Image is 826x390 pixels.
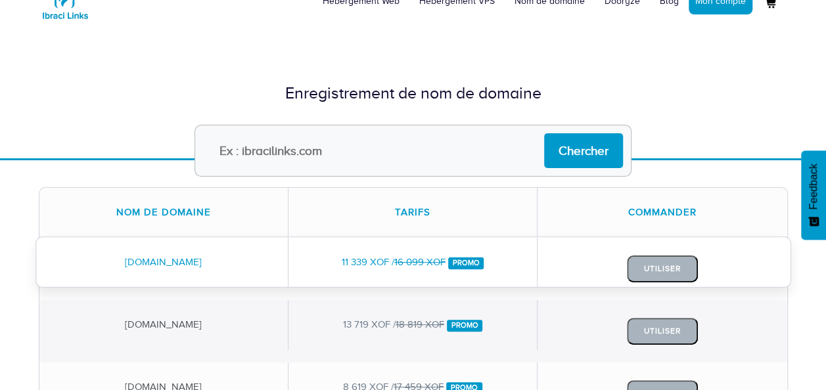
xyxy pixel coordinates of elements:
button: Utiliser [627,255,698,282]
div: Nom de domaine [39,188,288,237]
span: Promo [448,257,484,269]
del: 16 099 XOF [394,257,446,267]
div: [DOMAIN_NAME] [39,238,288,287]
span: Feedback [808,163,819,209]
span: Promo [447,320,483,332]
del: 18 819 XOF [396,319,444,330]
button: Utiliser [627,318,698,345]
button: Feedback - Afficher l’enquête [801,150,826,240]
input: Chercher [544,133,623,168]
div: [DOMAIN_NAME] [39,300,288,349]
div: Tarifs [288,188,538,237]
input: Ex : ibracilinks.com [195,125,631,177]
iframe: Drift Widget Chat Controller [760,324,810,374]
div: Enregistrement de nom de domaine [39,81,788,105]
div: Commander [538,188,787,237]
div: 13 719 XOF / [288,300,538,349]
div: 11 339 XOF / [288,238,538,287]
